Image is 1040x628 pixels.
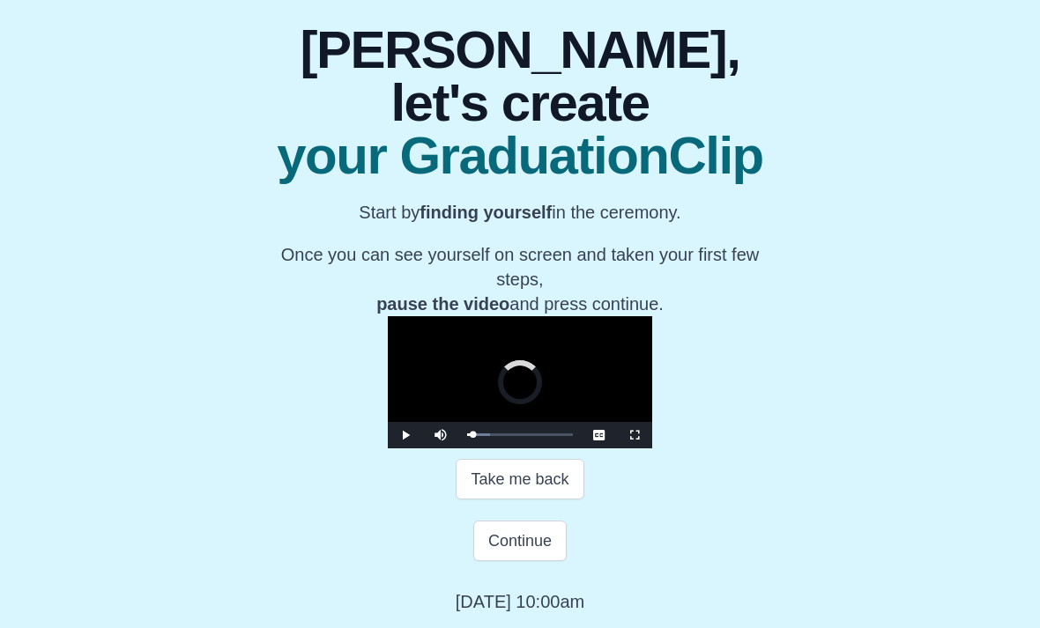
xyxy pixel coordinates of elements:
[388,316,652,448] div: Video Player
[388,422,423,448] button: Play
[456,589,584,614] p: [DATE] 10:00am
[260,242,780,316] p: Once you can see yourself on screen and taken your first few steps, and press continue.
[376,294,509,314] b: pause the video
[456,459,583,499] button: Take me back
[423,422,458,448] button: Mute
[260,200,780,225] p: Start by in the ceremony.
[260,24,780,129] span: [PERSON_NAME], let's create
[617,422,652,448] button: Fullscreen
[582,422,617,448] button: Captions
[473,521,567,561] button: Continue
[420,203,552,222] b: finding yourself
[260,129,780,182] span: your GraduationClip
[467,433,573,436] div: Progress Bar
